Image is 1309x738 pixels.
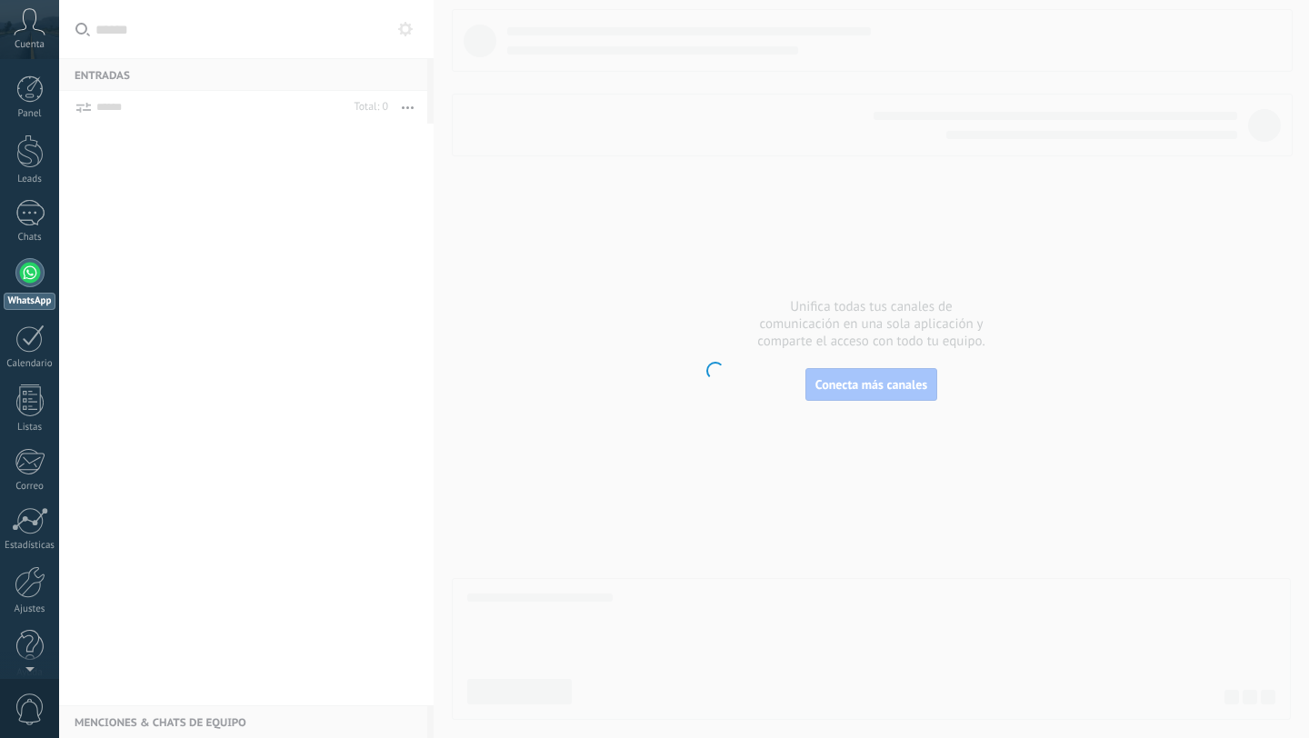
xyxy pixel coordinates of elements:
div: Listas [4,422,56,434]
div: Calendario [4,358,56,370]
div: Leads [4,174,56,185]
div: Estadísticas [4,540,56,552]
span: Cuenta [15,39,45,51]
div: Chats [4,232,56,244]
div: Panel [4,108,56,120]
div: WhatsApp [4,293,55,310]
div: Ajustes [4,603,56,615]
div: Correo [4,481,56,493]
